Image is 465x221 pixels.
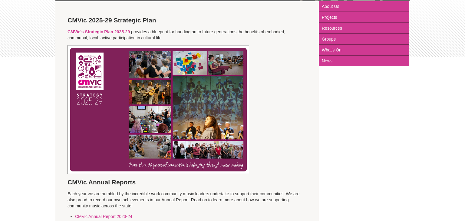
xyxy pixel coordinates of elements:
a: About Us [319,1,409,12]
h3: CMVic 2025-29 Strategic Plan [68,16,307,24]
p: provides a blueprint for handing on to future generations the benefits of embodied, communal, loc... [68,29,307,41]
a: Groups [319,34,409,45]
a: Resources [319,23,409,34]
h3: CMVic Annual Reports [68,178,307,186]
a: Projects [319,12,409,23]
a: CMVic's Strategic Plan 2025-29 [68,29,130,34]
a: What's On [319,45,409,56]
p: Each year we are humbled by the incredible work community music leaders undertake to support thei... [68,191,307,209]
a: News [319,56,409,66]
a: CMVic Annual Report 2023-24 [75,214,132,219]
